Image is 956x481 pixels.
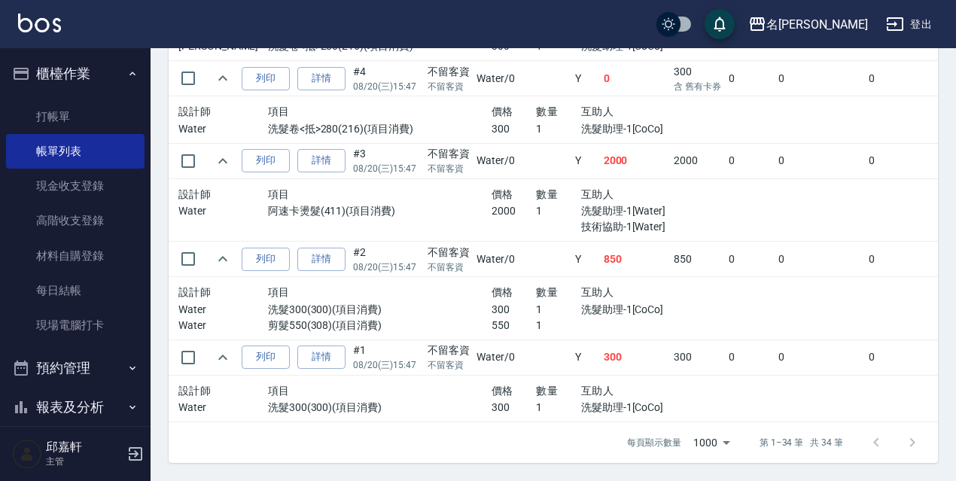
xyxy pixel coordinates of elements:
span: 價格 [492,286,513,298]
p: 08/20 (三) 15:47 [353,80,420,93]
img: Person [12,439,42,469]
td: 0 [725,61,775,96]
button: expand row [212,67,234,90]
p: 1 [536,302,580,318]
a: 打帳單 [6,99,145,134]
a: 材料自購登錄 [6,239,145,273]
td: 850 [670,242,725,277]
p: 洗髮300(300)(項目消費) [268,302,492,318]
div: 不留客資 [428,245,470,260]
p: 08/20 (三) 15:47 [353,260,420,274]
p: 1 [536,203,580,219]
td: Y [571,143,600,178]
button: save [705,9,735,39]
td: 0 [725,242,775,277]
td: 0 [865,242,956,277]
button: expand row [212,150,234,172]
span: 項目 [268,105,290,117]
div: 名[PERSON_NAME] [766,15,868,34]
div: 1000 [687,422,735,463]
span: 設計師 [178,286,211,298]
p: 洗髮卷<抵>280(216)(項目消費) [268,121,492,137]
a: 詳情 [297,149,346,172]
p: 洗髮助理-1[Water] [581,203,715,219]
a: 高階收支登錄 [6,203,145,238]
p: 550 [492,318,536,333]
td: 2000 [600,143,671,178]
p: 300 [492,400,536,416]
p: 08/20 (三) 15:47 [353,162,420,175]
span: 數量 [536,385,558,397]
img: Logo [18,14,61,32]
td: 2000 [670,143,725,178]
td: #1 [349,339,424,375]
td: 0 [775,242,866,277]
h5: 邱嘉軒 [46,440,123,455]
p: 08/20 (三) 15:47 [353,358,420,372]
td: 0 [725,339,775,375]
td: 0 [865,339,956,375]
button: 登出 [880,11,938,38]
p: 剪髮550(308)(項目消費) [268,318,492,333]
a: 詳情 [297,346,346,369]
span: 數量 [536,105,558,117]
span: 項目 [268,188,290,200]
span: 價格 [492,105,513,117]
td: Water /0 [473,242,571,277]
td: 0 [775,339,866,375]
span: 價格 [492,188,513,200]
td: Y [571,242,600,277]
a: 詳情 [297,67,346,90]
span: 數量 [536,286,558,298]
p: 不留客資 [428,260,470,274]
td: #3 [349,143,424,178]
td: 300 [670,61,725,96]
div: 不留客資 [428,342,470,358]
span: 設計師 [178,188,211,200]
span: 價格 [492,385,513,397]
button: expand row [212,248,234,270]
td: #2 [349,242,424,277]
td: 0 [865,61,956,96]
span: 互助人 [581,105,613,117]
td: Y [571,61,600,96]
td: #4 [349,61,424,96]
td: Water /0 [473,143,571,178]
span: 項目 [268,385,290,397]
td: 0 [600,61,671,96]
p: 2000 [492,203,536,219]
div: 不留客資 [428,146,470,162]
p: 洗髮300(300)(項目消費) [268,400,492,416]
button: 櫃檯作業 [6,54,145,93]
button: 列印 [242,248,290,271]
div: 不留客資 [428,64,470,80]
p: 1 [536,121,580,137]
button: 列印 [242,67,290,90]
td: 0 [725,143,775,178]
p: Water [178,318,268,333]
button: expand row [212,346,234,369]
span: 設計師 [178,105,211,117]
span: 互助人 [581,286,613,298]
p: 洗髮助理-1[CoCo] [581,400,715,416]
span: 設計師 [178,385,211,397]
p: 主管 [46,455,123,468]
button: 列印 [242,149,290,172]
p: 300 [492,121,536,137]
p: 含 舊有卡券 [674,80,721,93]
p: 不留客資 [428,358,470,372]
button: 列印 [242,346,290,369]
button: 名[PERSON_NAME] [742,9,874,40]
td: Water /0 [473,339,571,375]
p: 阿速卡燙髮(411)(項目消費) [268,203,492,219]
td: 0 [775,143,866,178]
a: 每日結帳 [6,273,145,308]
td: 300 [670,339,725,375]
a: 帳單列表 [6,134,145,169]
td: 0 [775,61,866,96]
td: 300 [600,339,671,375]
a: 現場電腦打卡 [6,308,145,342]
span: 數量 [536,188,558,200]
a: 現金收支登錄 [6,169,145,203]
p: 洗髮助理-1[CoCo] [581,121,715,137]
